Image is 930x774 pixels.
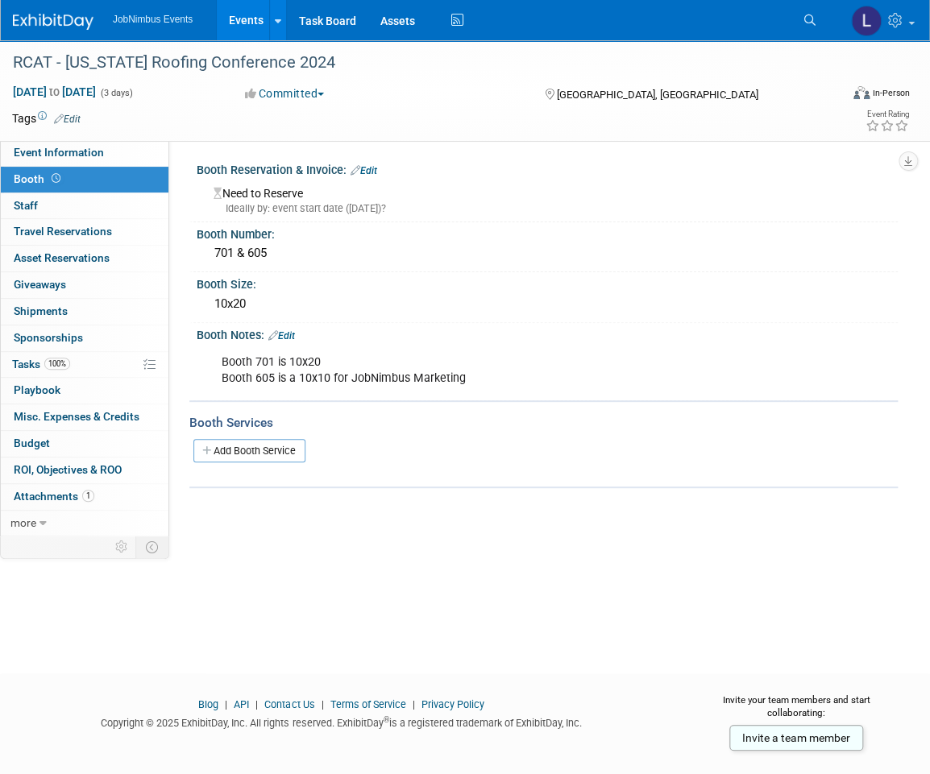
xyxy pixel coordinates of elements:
[221,698,231,710] span: |
[12,358,70,370] span: Tasks
[1,219,168,245] a: Travel Reservations
[251,698,262,710] span: |
[44,358,70,370] span: 100%
[351,165,377,176] a: Edit
[770,84,910,108] div: Event Format
[136,536,169,557] td: Toggle Event Tabs
[47,85,62,98] span: to
[14,146,104,159] span: Event Information
[872,87,910,99] div: In-Person
[330,698,405,710] a: Terms of Service
[1,378,168,404] a: Playbook
[14,383,60,396] span: Playbook
[197,272,898,292] div: Booth Size:
[210,346,757,395] div: Booth 701 is 10x20 Booth 605 is a 10x10 for JobNimbus Marketing
[54,114,81,125] a: Edit
[113,14,193,25] span: JobNimbus Events
[10,516,36,529] span: more
[408,698,418,710] span: |
[197,158,898,179] div: Booth Reservation & Invoice:
[1,352,168,378] a: Tasks100%
[1,246,168,271] a: Asset Reservations
[48,172,64,184] span: Booth not reserved yet
[1,431,168,457] a: Budget
[197,323,898,344] div: Booth Notes:
[14,225,112,238] span: Travel Reservations
[853,86,870,99] img: Format-Inperson.png
[14,490,94,503] span: Attachments
[1,404,168,430] a: Misc. Expenses & Credits
[1,299,168,325] a: Shipments
[851,6,882,36] img: Laly Matos
[866,110,909,118] div: Event Rating
[197,222,898,242] div: Booth Number:
[1,167,168,192] a: Booth
[383,715,388,724] sup: ®
[12,712,671,731] div: Copyright © 2025 ExhibitDay, Inc. All rights reserved. ExhibitDay is a registered trademark of Ex...
[12,85,97,99] span: [DATE] [DATE]
[193,439,305,462] a: Add Booth Service
[108,536,136,557] td: Personalize Event Tab Strip
[1,272,168,298] a: Giveaways
[12,110,81,126] td: Tags
[82,490,94,502] span: 1
[421,698,484,710] a: Privacy Policy
[1,193,168,219] a: Staff
[14,304,68,317] span: Shipments
[13,14,93,30] img: ExhibitDay
[264,698,314,710] a: Contact Us
[209,181,886,216] div: Need to Reserve
[99,88,133,98] span: (3 days)
[14,172,64,185] span: Booth
[189,414,898,432] div: Booth Services
[557,89,758,101] span: [GEOGRAPHIC_DATA], [GEOGRAPHIC_DATA]
[1,484,168,510] a: Attachments1
[14,437,50,449] span: Budget
[14,251,110,264] span: Asset Reservations
[695,693,898,731] div: Invite your team members and start collaborating:
[1,457,168,483] a: ROI, Objectives & ROO
[1,140,168,166] a: Event Information
[268,330,295,341] a: Edit
[729,725,863,751] a: Invite a team member
[198,698,218,710] a: Blog
[317,698,327,710] span: |
[14,463,122,476] span: ROI, Objectives & ROO
[209,241,886,266] div: 701 & 605
[234,698,249,710] a: API
[7,48,822,77] div: RCAT - [US_STATE] Roofing Conference 2024
[239,85,330,101] button: Committed
[214,201,886,216] div: Ideally by: event start date ([DATE])?
[14,331,83,344] span: Sponsorships
[1,511,168,536] a: more
[14,278,66,291] span: Giveaways
[14,410,139,423] span: Misc. Expenses & Credits
[209,292,886,317] div: 10x20
[14,199,38,212] span: Staff
[1,325,168,351] a: Sponsorships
